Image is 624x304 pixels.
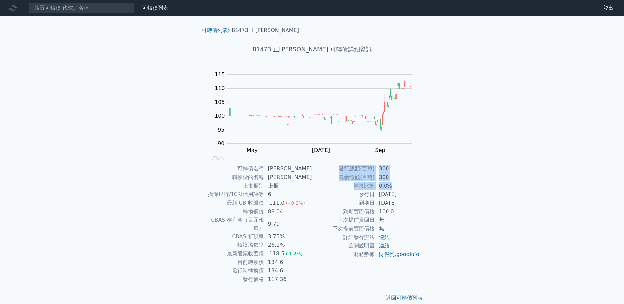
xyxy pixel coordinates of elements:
td: 134.6 [264,258,312,266]
td: 26.1% [264,241,312,249]
li: › [202,26,230,34]
input: 搜尋可轉債 代號／名稱 [29,2,134,13]
td: 目前轉換價 [204,258,264,266]
td: , [375,250,420,259]
td: 到期日 [312,199,375,207]
td: 最新股票收盤價 [204,249,264,258]
td: 6 [264,190,312,199]
tspan: 90 [218,140,224,147]
a: 登出 [598,3,619,13]
g: Chart [212,71,422,153]
td: 無 [375,224,420,233]
div: 111.0 [268,199,286,207]
a: 可轉債列表 [202,27,228,33]
td: 轉換標的名稱 [204,173,264,182]
td: 可轉債名稱 [204,165,264,173]
td: 88.04 [264,207,312,216]
tspan: 115 [215,71,225,78]
td: 發行日 [312,190,375,199]
td: [PERSON_NAME] [264,165,312,173]
a: 可轉債列表 [396,295,423,301]
h1: 81473 正[PERSON_NAME] 可轉債詳細資訊 [196,45,428,54]
tspan: 100 [215,113,225,119]
td: 300 [375,165,420,173]
tspan: 105 [215,99,225,105]
td: CBAS 折現率 [204,232,264,241]
a: 連結 [379,242,389,249]
td: 最新 CB 收盤價 [204,199,264,207]
td: 發行總額(百萬) [312,165,375,173]
div: 118.5 [268,250,286,258]
td: 117.36 [264,275,312,284]
td: 轉換溢價率 [204,241,264,249]
td: 上市櫃別 [204,182,264,190]
td: 發行價格 [204,275,264,284]
td: 3.75% [264,232,312,241]
td: [PERSON_NAME] [264,173,312,182]
td: 到期賣回價格 [312,207,375,216]
td: 9.79 [264,216,312,232]
a: 連結 [379,234,389,240]
a: goodinfo [396,251,419,257]
td: 無 [375,216,420,224]
a: 財報狗 [379,251,395,257]
li: 81473 正[PERSON_NAME] [232,26,299,34]
td: 300 [375,173,420,182]
td: [DATE] [375,190,420,199]
td: 100.0 [375,207,420,216]
td: 最新餘額(百萬) [312,173,375,182]
tspan: 110 [215,85,225,91]
span: (-1.2%) [286,251,303,256]
tspan: [DATE] [312,147,330,153]
td: CBAS 權利金（百元報價） [204,216,264,232]
td: 0.0% [375,182,420,190]
td: 轉換比例 [312,182,375,190]
td: 下次提前賣回日 [312,216,375,224]
span: (+0.2%) [286,200,305,206]
td: 財務數據 [312,250,375,259]
td: [DATE] [375,199,420,207]
tspan: 95 [218,127,224,133]
td: 公開說明書 [312,241,375,250]
a: 可轉債列表 [142,5,168,11]
td: 134.6 [264,266,312,275]
td: 擔保銀行/TCRI信用評等 [204,190,264,199]
tspan: May [247,147,258,153]
td: 下次提前賣回價格 [312,224,375,233]
td: 轉換價值 [204,207,264,216]
td: 發行時轉換價 [204,266,264,275]
td: 上櫃 [264,182,312,190]
td: 詳細發行辦法 [312,233,375,241]
p: 返回 [196,294,428,302]
tspan: Sep [375,147,385,153]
